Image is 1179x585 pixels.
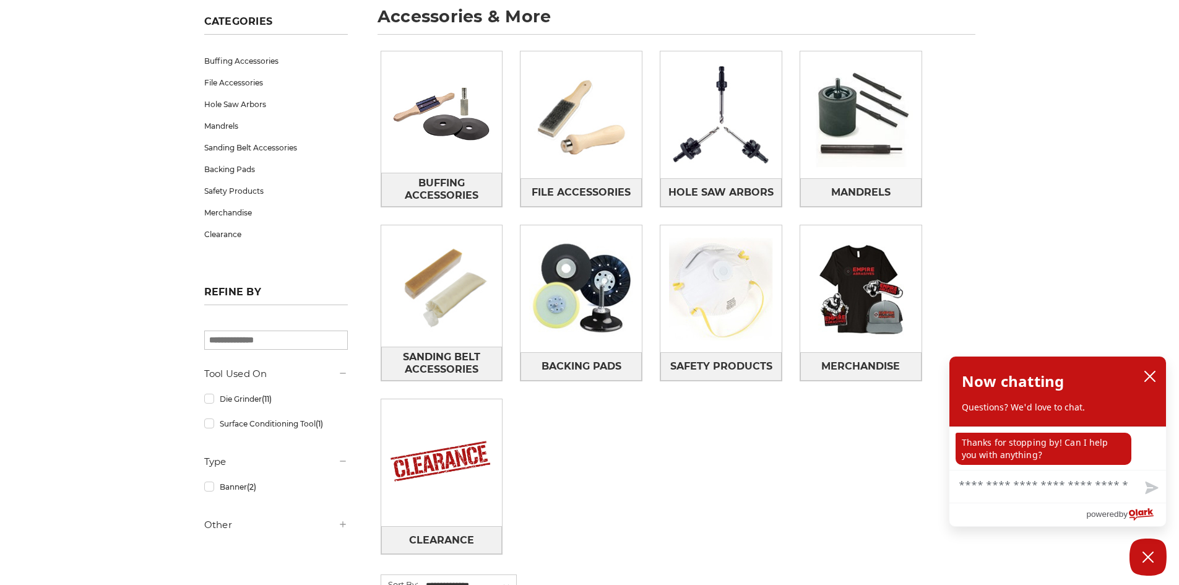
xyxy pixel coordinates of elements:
a: Mandrels [204,115,348,137]
a: Merchandise [204,202,348,223]
a: Banner [204,476,348,498]
p: Questions? We'd love to chat. [962,401,1154,414]
a: Safety Products [204,180,348,202]
span: Backing Pads [542,356,621,377]
img: Mandrels [800,54,922,176]
a: Surface Conditioning Tool [204,413,348,435]
span: powered [1086,506,1118,522]
h5: Type [204,454,348,469]
img: Backing Pads [520,228,642,350]
span: Mandrels [831,182,891,203]
span: File Accessories [532,182,631,203]
button: Close Chatbox [1129,539,1167,576]
span: (2) [247,482,256,492]
img: Hole Saw Arbors [660,54,782,176]
p: Thanks for stopping by! Can I help you with anything? [956,433,1131,465]
span: Clearance [409,530,474,551]
img: Safety Products [660,228,782,350]
span: by [1119,506,1128,522]
a: Hole Saw Arbors [204,93,348,115]
a: Hole Saw Arbors [660,178,782,206]
a: Sanding Belt Accessories [204,137,348,158]
a: Clearance [204,223,348,245]
span: (1) [316,419,323,428]
img: Buffing Accessories [381,69,503,155]
a: Powered by Olark [1086,503,1166,526]
h5: Categories [204,15,348,35]
a: Clearance [381,526,503,554]
a: Mandrels [800,178,922,206]
a: Merchandise [800,352,922,380]
span: Buffing Accessories [382,173,502,206]
a: Backing Pads [204,158,348,180]
a: Buffing Accessories [204,50,348,72]
a: Safety Products [660,352,782,380]
button: close chatbox [1140,367,1160,386]
img: File Accessories [520,54,642,176]
h5: Refine by [204,286,348,305]
img: Merchandise [800,228,922,350]
button: Send message [1135,474,1166,503]
h1: accessories & more [378,8,975,35]
span: (11) [262,394,272,404]
h5: Tool Used On [204,366,348,381]
h5: Other [204,518,348,532]
h2: Now chatting [962,369,1064,394]
span: Safety Products [670,356,772,377]
span: Sanding Belt Accessories [382,347,502,380]
a: File Accessories [520,178,642,206]
div: chat [949,427,1166,470]
a: Backing Pads [520,352,642,380]
a: Sanding Belt Accessories [381,347,503,381]
a: File Accessories [204,72,348,93]
img: Clearance [381,402,503,523]
a: Buffing Accessories [381,173,503,207]
div: olark chatbox [949,356,1167,527]
span: Merchandise [821,356,900,377]
a: Die Grinder [204,388,348,410]
span: Hole Saw Arbors [668,182,774,203]
img: Sanding Belt Accessories [381,225,503,347]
